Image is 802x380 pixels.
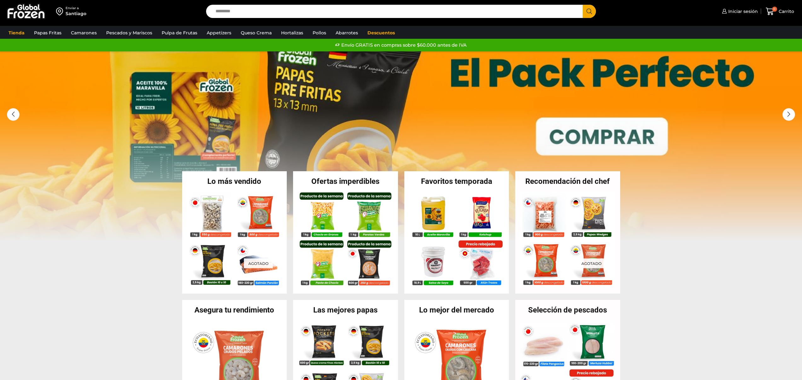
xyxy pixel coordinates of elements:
[332,27,361,39] a: Abarrotes
[782,108,795,121] div: Next slide
[772,7,777,12] span: 0
[56,6,66,17] img: address-field-icon.svg
[293,178,398,185] h2: Ofertas imperdibles
[31,27,65,39] a: Papas Fritas
[182,178,287,185] h2: Lo más vendido
[515,306,620,314] h2: Selección de pescados
[66,10,86,17] div: Santiago
[404,178,509,185] h2: Favoritos temporada
[515,178,620,185] h2: Recomendación del chef
[764,4,796,19] a: 0 Carrito
[309,27,329,39] a: Pollos
[7,108,20,121] div: Previous slide
[238,27,275,39] a: Queso Crema
[727,8,758,15] span: Iniciar sesión
[404,306,509,314] h2: Lo mejor del mercado
[577,259,606,268] p: Agotado
[182,306,287,314] h2: Asegura tu rendimiento
[103,27,155,39] a: Pescados y Mariscos
[5,27,28,39] a: Tienda
[278,27,306,39] a: Hortalizas
[720,5,758,18] a: Iniciar sesión
[159,27,200,39] a: Pulpa de Frutas
[204,27,234,39] a: Appetizers
[583,5,596,18] button: Search button
[66,6,86,10] div: Enviar a
[68,27,100,39] a: Camarones
[777,8,794,15] span: Carrito
[364,27,398,39] a: Descuentos
[293,306,398,314] h2: Las mejores papas
[244,259,273,268] p: Agotado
